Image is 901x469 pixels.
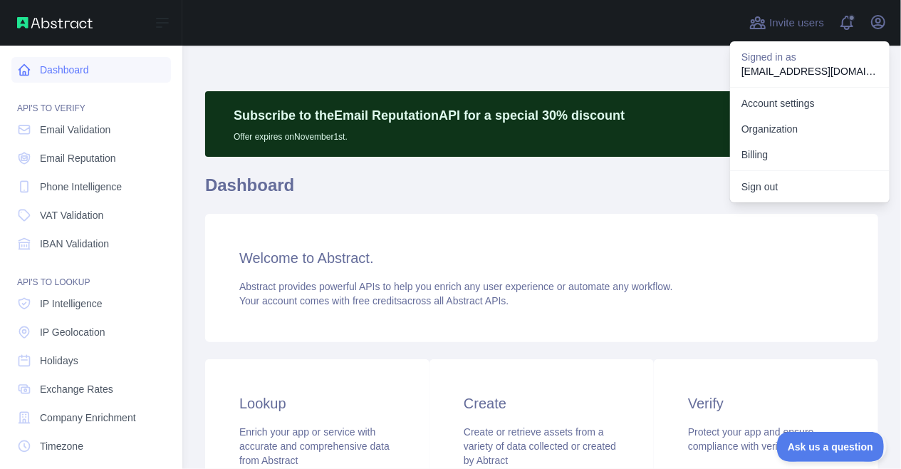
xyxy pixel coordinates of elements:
[40,411,136,425] span: Company Enrichment
[353,295,402,306] span: free credits
[11,202,171,228] a: VAT Validation
[40,354,78,368] span: Holidays
[688,393,844,413] h3: Verify
[17,17,93,29] img: Abstract API
[40,237,109,251] span: IBAN Validation
[11,405,171,431] a: Company Enrichment
[239,248,844,268] h3: Welcome to Abstract.
[11,319,171,345] a: IP Geolocation
[464,393,620,413] h3: Create
[11,57,171,83] a: Dashboard
[769,15,824,31] span: Invite users
[11,231,171,257] a: IBAN Validation
[40,180,122,194] span: Phone Intelligence
[239,393,395,413] h3: Lookup
[40,297,103,311] span: IP Intelligence
[730,91,890,116] a: Account settings
[464,426,616,466] span: Create or retrieve assets from a variety of data collected or created by Abtract
[730,174,890,200] button: Sign out
[746,11,827,34] button: Invite users
[205,174,878,208] h1: Dashboard
[234,105,625,125] p: Subscribe to the Email Reputation API for a special 30 % discount
[40,208,103,222] span: VAT Validation
[40,439,83,453] span: Timezone
[741,50,878,64] p: Signed in as
[11,433,171,459] a: Timezone
[239,426,390,466] span: Enrich your app or service with accurate and comprehensive data from Abstract
[11,291,171,316] a: IP Intelligence
[40,123,110,137] span: Email Validation
[730,116,890,142] a: Organization
[11,259,171,288] div: API'S TO LOOKUP
[234,125,625,143] p: Offer expires on November 1st.
[239,295,509,306] span: Your account comes with across all Abstract APIs.
[11,174,171,200] a: Phone Intelligence
[741,64,878,78] p: [EMAIL_ADDRESS][DOMAIN_NAME]
[11,348,171,373] a: Holidays
[777,432,887,462] iframe: Toggle Customer Support
[40,151,116,165] span: Email Reputation
[688,426,833,452] span: Protect your app and ensure compliance with verification APIs
[239,281,673,292] span: Abstract provides powerful APIs to help you enrich any user experience or automate any workflow.
[40,382,113,396] span: Exchange Rates
[11,117,171,143] a: Email Validation
[11,145,171,171] a: Email Reputation
[11,86,171,114] div: API'S TO VERIFY
[11,376,171,402] a: Exchange Rates
[730,142,890,167] button: Billing
[40,325,105,339] span: IP Geolocation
